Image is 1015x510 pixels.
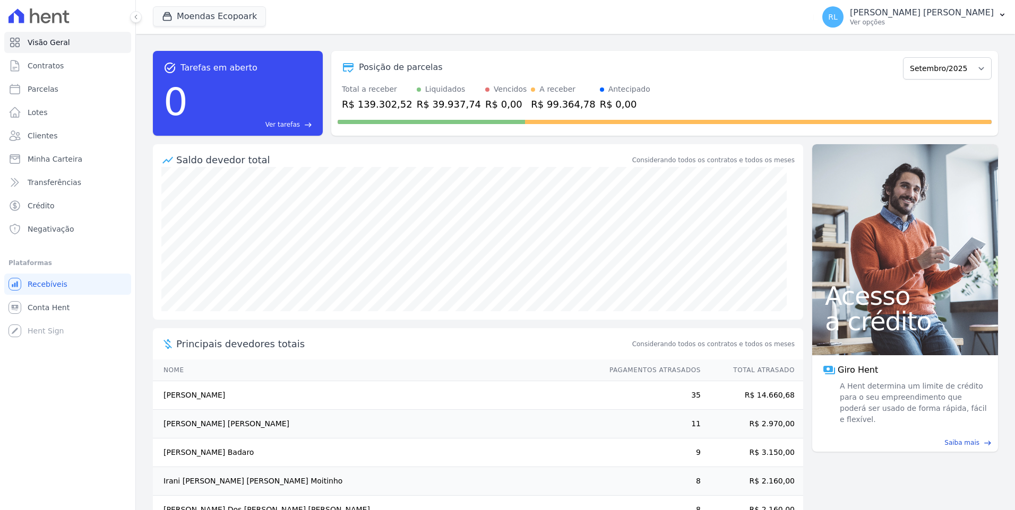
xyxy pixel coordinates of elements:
a: Parcelas [4,78,131,100]
a: Saiba mais east [819,438,992,447]
a: Clientes [4,125,131,146]
div: R$ 139.302,52 [342,97,412,111]
span: Tarefas em aberto [180,61,257,74]
span: east [304,121,312,129]
a: Contratos [4,55,131,76]
span: Minha Carteira [28,154,82,164]
div: R$ 0,00 [600,97,650,111]
a: Crédito [4,195,131,216]
div: 0 [164,74,188,129]
td: 9 [599,438,701,467]
a: Conta Hent [4,297,131,318]
td: 35 [599,381,701,410]
div: Antecipado [608,84,650,95]
a: Visão Geral [4,32,131,53]
td: R$ 14.660,68 [701,381,803,410]
div: Total a receber [342,84,412,95]
span: Transferências [28,177,81,188]
div: Liquidados [425,84,466,95]
div: Vencidos [494,84,527,95]
p: [PERSON_NAME] [PERSON_NAME] [850,7,994,18]
td: R$ 2.970,00 [701,410,803,438]
td: R$ 3.150,00 [701,438,803,467]
td: [PERSON_NAME] Badaro [153,438,599,467]
td: [PERSON_NAME] [153,381,599,410]
span: east [984,439,992,447]
div: Posição de parcelas [359,61,443,74]
th: Total Atrasado [701,359,803,381]
div: Saldo devedor total [176,153,630,167]
a: Transferências [4,172,131,193]
span: Acesso [825,283,985,309]
p: Ver opções [850,18,994,27]
a: Recebíveis [4,274,131,295]
span: a crédito [825,309,985,334]
span: RL [828,13,838,21]
th: Pagamentos Atrasados [599,359,701,381]
td: 8 [599,467,701,496]
div: A receber [539,84,575,95]
span: Clientes [28,130,57,141]
span: Contratos [28,60,64,71]
th: Nome [153,359,599,381]
span: Principais devedores totais [176,337,630,351]
a: Minha Carteira [4,148,131,170]
span: Considerando todos os contratos e todos os meses [632,339,795,349]
button: RL [PERSON_NAME] [PERSON_NAME] Ver opções [814,2,1015,32]
td: 11 [599,410,701,438]
td: Irani [PERSON_NAME] [PERSON_NAME] Moitinho [153,467,599,496]
a: Negativação [4,218,131,240]
span: Lotes [28,107,48,118]
td: [PERSON_NAME] [PERSON_NAME] [153,410,599,438]
a: Lotes [4,102,131,123]
span: Parcelas [28,84,58,94]
span: Saiba mais [944,438,979,447]
div: R$ 0,00 [485,97,527,111]
div: Considerando todos os contratos e todos os meses [632,155,795,165]
span: Recebíveis [28,279,67,289]
div: R$ 39.937,74 [417,97,481,111]
span: Conta Hent [28,302,70,313]
span: A Hent determina um limite de crédito para o seu empreendimento que poderá ser usado de forma ráp... [838,381,987,425]
span: Negativação [28,224,74,234]
td: R$ 2.160,00 [701,467,803,496]
span: task_alt [164,61,176,74]
div: Plataformas [8,257,127,269]
span: Giro Hent [838,364,878,376]
a: Ver tarefas east [192,120,312,129]
span: Crédito [28,200,55,211]
button: Moendas Ecopoark [153,6,266,27]
div: R$ 99.364,78 [531,97,595,111]
span: Visão Geral [28,37,70,48]
span: Ver tarefas [265,120,300,129]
